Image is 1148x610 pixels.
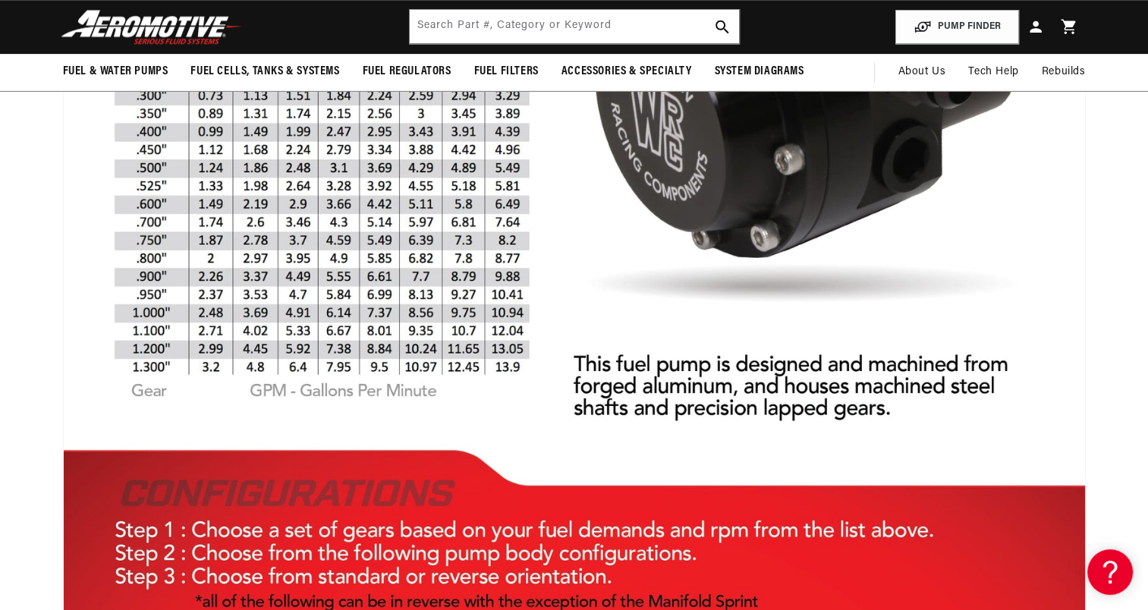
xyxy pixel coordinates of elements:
[463,54,550,90] summary: Fuel Filters
[1042,64,1086,80] span: Rebuilds
[561,64,692,80] span: Accessories & Specialty
[52,54,180,90] summary: Fuel & Water Pumps
[474,64,539,80] span: Fuel Filters
[886,54,957,90] a: About Us
[190,64,339,80] span: Fuel Cells, Tanks & Systems
[898,66,945,77] span: About Us
[895,10,1019,44] button: PUMP FINDER
[1030,54,1097,90] summary: Rebuilds
[57,9,247,45] img: Aeromotive
[706,10,739,43] button: search button
[703,54,816,90] summary: System Diagrams
[63,64,168,80] span: Fuel & Water Pumps
[968,64,1018,80] span: Tech Help
[363,64,451,80] span: Fuel Regulators
[550,54,703,90] summary: Accessories & Specialty
[179,54,351,90] summary: Fuel Cells, Tanks & Systems
[410,10,739,43] input: Search by Part Number, Category or Keyword
[715,64,804,80] span: System Diagrams
[351,54,463,90] summary: Fuel Regulators
[957,54,1030,90] summary: Tech Help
